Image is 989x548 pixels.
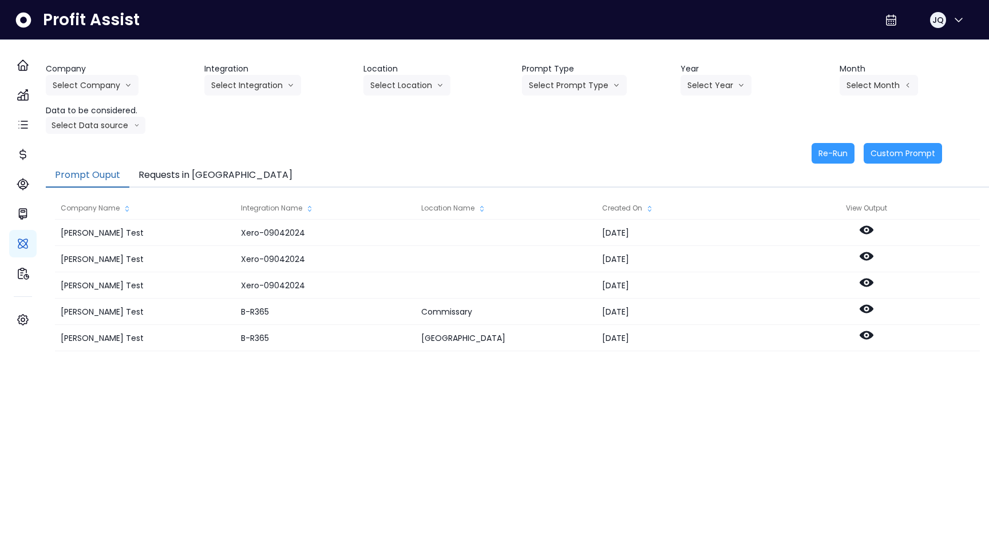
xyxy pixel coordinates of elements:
[522,75,627,96] button: Select Prompt Typearrow down line
[46,164,129,188] button: Prompt Ouput
[596,220,776,246] div: [DATE]
[416,325,595,351] div: [GEOGRAPHIC_DATA]
[55,325,235,351] div: [PERSON_NAME] Test
[645,204,654,213] svg: sort
[46,117,145,134] button: Select Data sourcearrow down line
[235,272,415,299] div: Xero-09042024
[596,299,776,325] div: [DATE]
[416,299,595,325] div: Commissary
[738,80,745,91] svg: arrow down line
[204,63,354,75] header: Integration
[129,164,302,188] button: Requests in [GEOGRAPHIC_DATA]
[55,299,235,325] div: [PERSON_NAME] Test
[55,272,235,299] div: [PERSON_NAME] Test
[681,63,830,75] header: Year
[235,197,415,220] div: Integration Name
[55,220,235,246] div: [PERSON_NAME] Test
[932,14,944,26] span: JQ
[235,325,415,351] div: B-R365
[235,220,415,246] div: Xero-09042024
[235,246,415,272] div: Xero-09042024
[363,75,450,96] button: Select Locationarrow down line
[235,299,415,325] div: B-R365
[437,80,444,91] svg: arrow down line
[522,63,671,75] header: Prompt Type
[812,143,855,164] button: Re-Run
[204,75,301,96] button: Select Integrationarrow down line
[43,10,140,30] span: Profit Assist
[596,325,776,351] div: [DATE]
[134,120,140,131] svg: arrow down line
[613,80,620,91] svg: arrow down line
[305,204,314,213] svg: sort
[840,63,989,75] header: Month
[46,75,139,96] button: Select Companyarrow down line
[46,105,195,117] header: Data to be considered.
[287,80,294,91] svg: arrow down line
[125,80,132,91] svg: arrow down line
[596,246,776,272] div: [DATE]
[416,197,595,220] div: Location Name
[46,63,195,75] header: Company
[363,63,513,75] header: Location
[55,197,235,220] div: Company Name
[477,204,486,213] svg: sort
[777,197,957,220] div: View Output
[681,75,751,96] button: Select Yeararrow down line
[122,204,132,213] svg: sort
[840,75,918,96] button: Select Montharrow left line
[904,80,911,91] svg: arrow left line
[596,197,776,220] div: Created On
[55,246,235,272] div: [PERSON_NAME] Test
[864,143,942,164] button: Custom Prompt
[596,272,776,299] div: [DATE]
